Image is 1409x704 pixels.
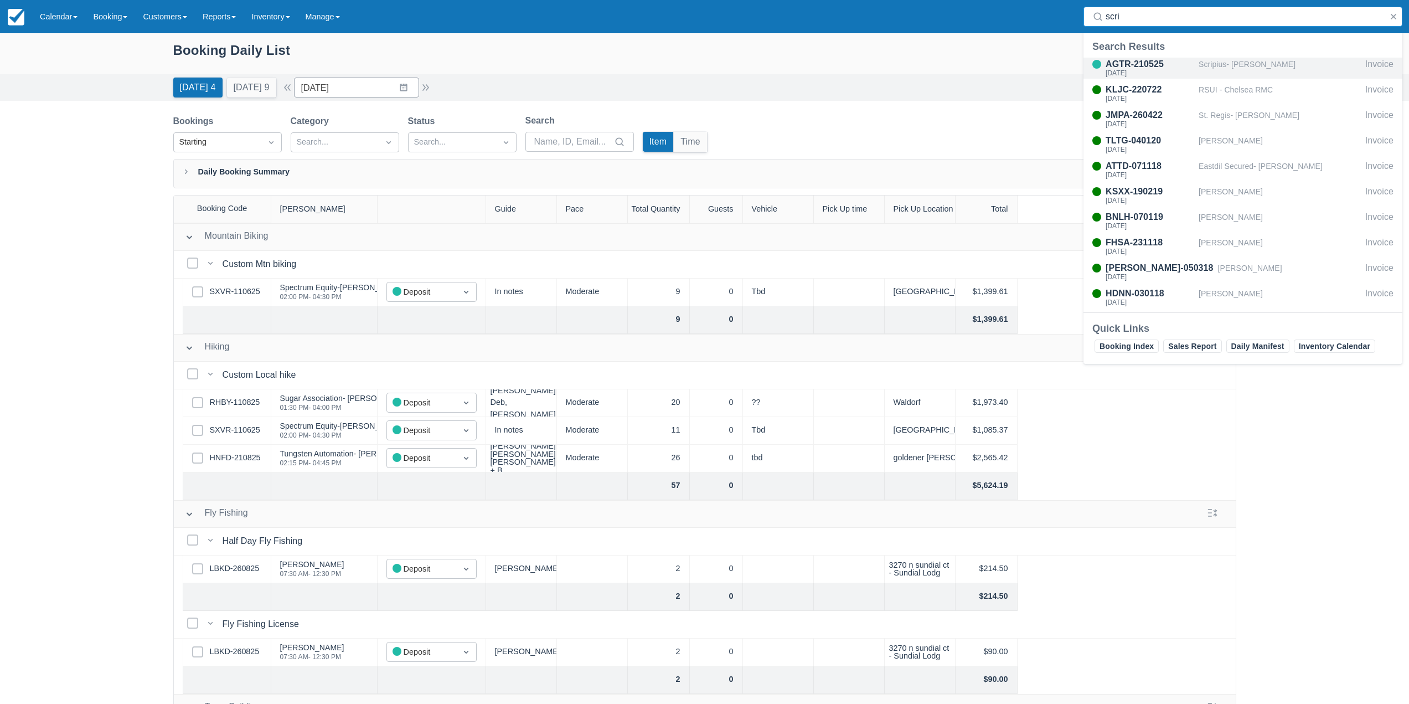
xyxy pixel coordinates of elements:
[889,561,951,577] div: 3270 n sundial ct - Sundial Lodg
[223,618,303,631] div: Fly Fishing License
[885,279,956,306] div: [GEOGRAPHIC_DATA]
[1106,210,1194,224] div: BNLH-070119
[1106,121,1194,127] div: [DATE]
[1294,340,1375,353] a: Inventory Calendar
[393,397,451,409] div: Deposit
[628,279,690,306] div: 9
[889,644,951,660] div: 3270 n sundial ct - Sundial Lodg
[280,284,405,291] div: Spectrum Equity-[PERSON_NAME]
[1083,287,1402,308] a: HDNN-030118[DATE][PERSON_NAME]Invoice
[956,556,1018,583] div: $214.50
[956,639,1018,666] div: $90.00
[280,460,423,466] div: 02:15 PM - 04:45 PM
[1365,210,1393,232] div: Invoice
[690,196,743,223] div: Guests
[1106,70,1194,76] div: [DATE]
[1083,210,1402,232] a: BNLH-070119[DATE][PERSON_NAME]Invoice
[223,368,301,382] div: Custom Local hike
[690,556,743,583] div: 0
[383,137,394,148] span: Dropdown icon
[173,40,1236,72] div: Booking Daily List
[280,450,423,458] div: Tungsten Automation- [PERSON_NAME]
[690,583,743,611] div: 0
[1106,287,1194,300] div: HDNN-030118
[557,417,628,445] div: Moderate
[956,583,1018,611] div: $214.50
[885,196,956,223] div: Pick Up Location
[743,196,814,223] div: Vehicle
[1106,109,1194,122] div: JMPA-260422
[174,196,271,223] div: Booking Code
[1365,287,1393,308] div: Invoice
[1218,261,1361,282] div: [PERSON_NAME]
[956,306,1018,334] div: $1,399.61
[180,338,234,358] button: Hiking
[280,422,405,430] div: Spectrum Equity-[PERSON_NAME]
[1106,160,1194,173] div: ATTD-071118
[1365,261,1393,282] div: Invoice
[227,78,276,97] button: [DATE] 9
[956,196,1018,223] div: Total
[1106,83,1194,96] div: KLJC-220722
[1106,299,1194,306] div: [DATE]
[210,397,260,409] a: RHBY-110825
[1083,58,1402,79] a: AGTR-210525[DATE]Scripius- [PERSON_NAME]Invoice
[690,472,743,500] div: 0
[461,397,472,408] span: Dropdown icon
[557,445,628,472] div: Moderate
[1083,109,1402,130] a: JMPA-260422[DATE]St. Regis- [PERSON_NAME]Invoice
[291,115,333,128] label: Category
[1163,340,1221,353] a: Sales Report
[1199,83,1361,104] div: RSUI - Chelsea RMC
[180,227,273,247] button: Mountain Biking
[690,279,743,306] div: 0
[1365,160,1393,181] div: Invoice
[956,279,1018,306] div: $1,399.61
[690,445,743,472] div: 0
[461,286,472,297] span: Dropdown icon
[690,639,743,666] div: 0
[280,654,344,660] div: 07:30 AM - 12:30 PM
[173,78,223,97] button: [DATE] 4
[1092,40,1393,53] div: Search Results
[173,115,218,128] label: Bookings
[1106,223,1194,229] div: [DATE]
[628,472,690,500] div: 57
[280,394,412,402] div: Sugar Association- [PERSON_NAME]
[486,389,557,417] div: [PERSON_NAME], Deb, [PERSON_NAME]
[1083,160,1402,181] a: ATTD-071118[DATE]Eastdil Secured- [PERSON_NAME]Invoice
[1106,58,1194,71] div: AGTR-210525
[956,445,1018,472] div: $2,565.42
[1092,322,1393,335] div: Quick Links
[1365,134,1393,155] div: Invoice
[210,646,260,658] a: LBKD-260825
[628,389,690,417] div: 20
[393,563,451,575] div: Deposit
[280,571,344,577] div: 07:30 AM - 12:30 PM
[557,279,628,306] div: Moderate
[486,196,557,223] div: Guide
[180,504,252,524] button: Fly Fishing
[628,583,690,611] div: 2
[1095,340,1159,353] a: Booking Index
[486,279,557,306] div: In notes
[294,78,419,97] input: Date
[461,425,472,436] span: Dropdown icon
[690,666,743,694] div: 0
[393,452,451,465] div: Deposit
[534,132,612,152] input: Name, ID, Email...
[743,389,814,417] div: ??
[173,159,1236,188] div: Daily Booking Summary
[461,646,472,657] span: Dropdown icon
[1106,185,1194,198] div: KSXX-190219
[461,563,472,574] span: Dropdown icon
[1083,236,1402,257] a: FHSA-231118[DATE][PERSON_NAME]Invoice
[1106,95,1194,102] div: [DATE]
[956,389,1018,417] div: $1,973.40
[1365,109,1393,130] div: Invoice
[1365,83,1393,104] div: Invoice
[814,196,885,223] div: Pick Up time
[628,639,690,666] div: 2
[525,114,559,127] label: Search
[956,417,1018,445] div: $1,085.37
